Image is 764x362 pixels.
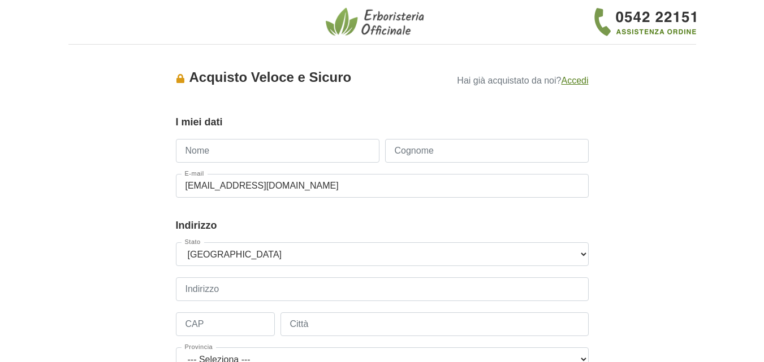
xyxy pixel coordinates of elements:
input: Cognome [385,139,589,163]
a: Accedi [561,76,588,85]
legend: I miei dati [176,115,589,130]
label: Provincia [182,344,217,350]
label: Stato [182,239,204,245]
input: Nome [176,139,379,163]
legend: Indirizzo [176,218,589,233]
label: E-mail [182,171,208,177]
div: Acquisto Veloce e Sicuro [176,67,437,88]
img: Erboristeria Officinale [326,7,428,37]
input: CAP [176,312,275,336]
input: Città [280,312,589,336]
input: Indirizzo [176,277,589,301]
input: E-mail [176,174,589,198]
p: Hai già acquistato da noi? [437,72,588,88]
